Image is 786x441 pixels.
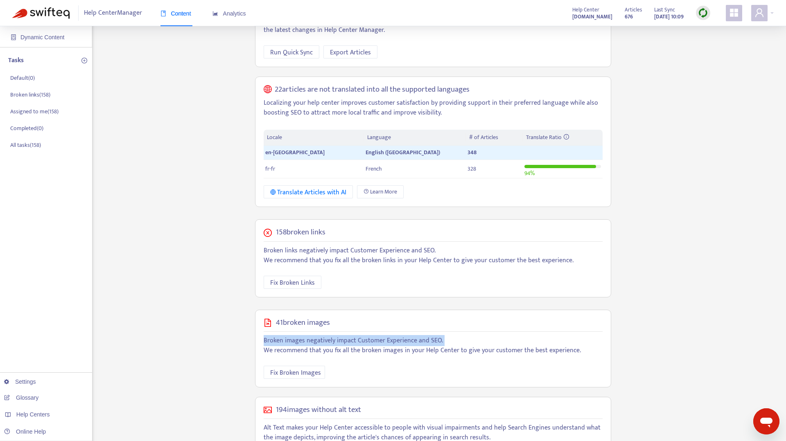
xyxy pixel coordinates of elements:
span: English ([GEOGRAPHIC_DATA]) [366,148,440,157]
span: Export Articles [330,47,371,58]
span: picture [264,406,272,414]
p: Broken links negatively impact Customer Experience and SEO. We recommend that you fix all the bro... [264,246,603,265]
span: en-[GEOGRAPHIC_DATA] [265,148,325,157]
span: file-image [264,319,272,327]
div: Translate Articles with AI [270,187,347,198]
th: Locale [264,130,364,146]
span: Fix Broken Links [270,278,315,288]
img: sync.dc5367851b00ba804db3.png [698,8,708,18]
span: global [264,85,272,94]
a: Settings [4,378,36,385]
th: Language [364,130,465,146]
a: [DOMAIN_NAME] [572,12,612,21]
p: Tasks [8,56,24,65]
a: Learn More [357,185,404,198]
a: Glossary [4,394,38,401]
span: 348 [468,148,477,157]
span: plus-circle [81,58,87,63]
p: Localizing your help center improves customer satisfaction by providing support in their preferre... [264,98,603,118]
span: user [754,8,764,18]
span: close-circle [264,229,272,237]
span: French [366,164,382,173]
p: All tasks ( 158 ) [10,141,41,149]
span: Run Quick Sync [270,47,313,58]
p: Default ( 0 ) [10,74,35,82]
button: Export Articles [323,45,377,59]
h5: 194 images without alt text [276,405,361,415]
span: container [11,34,16,40]
p: Broken images negatively impact Customer Experience and SEO. We recommend that you fix all the br... [264,336,603,355]
p: Completed ( 0 ) [10,124,43,133]
span: Learn More [370,187,397,196]
span: 328 [468,164,476,173]
span: area-chart [212,11,218,16]
p: Broken links ( 158 ) [10,90,50,99]
span: Analytics [212,10,246,17]
th: # of Articles [466,130,523,146]
button: Fix Broken Images [264,366,325,379]
h5: 41 broken images [276,318,330,328]
span: Content [160,10,191,17]
p: Your Help Center articles were last synced on [DATE] 10:09 . We recommend that you run a quick sy... [264,16,603,35]
span: Help Centers [16,411,50,418]
button: Fix Broken Links [264,276,321,289]
a: Online Help [4,428,46,435]
p: Assigned to me ( 158 ) [10,107,59,116]
span: appstore [729,8,739,18]
h5: 158 broken links [276,228,325,237]
span: Last Sync [654,5,675,14]
span: Articles [625,5,642,14]
div: Translate Ratio [526,133,599,142]
span: Dynamic Content [20,34,64,40]
span: fr-fr [265,164,275,173]
button: Translate Articles with AI [264,185,353,198]
span: book [160,11,166,16]
iframe: Button to launch messaging window [753,408,779,434]
img: Swifteq [12,7,70,19]
span: Help Center [572,5,599,14]
span: 94 % [524,169,535,178]
strong: 676 [625,12,633,21]
strong: [DATE] 10:09 [654,12,684,21]
span: Help Center Manager [84,5,142,21]
span: Fix Broken Images [270,368,321,378]
button: Run Quick Sync [264,45,319,59]
h5: 22 articles are not translated into all the supported languages [275,85,470,94]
